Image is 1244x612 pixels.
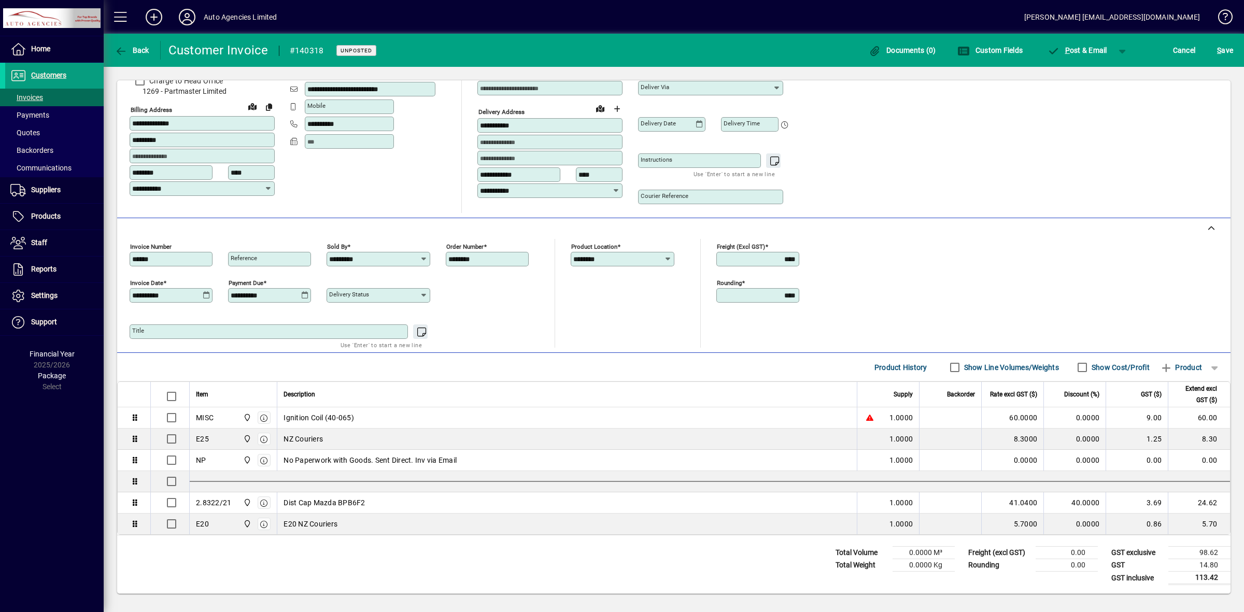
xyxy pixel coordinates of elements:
[1155,358,1207,377] button: Product
[1047,46,1107,54] span: ost & Email
[196,434,209,444] div: E25
[31,238,47,247] span: Staff
[717,279,742,287] mat-label: Rounding
[957,46,1023,54] span: Custom Fields
[869,46,936,54] span: Documents (0)
[112,41,152,60] button: Back
[874,359,927,376] span: Product History
[1141,389,1162,400] span: GST ($)
[988,412,1037,423] div: 60.0000
[5,141,104,159] a: Backorders
[1168,492,1230,514] td: 24.62
[1106,572,1168,585] td: GST inclusive
[196,497,231,508] div: 2.8322/21
[1168,450,1230,471] td: 0.00
[990,389,1037,400] span: Rate excl GST ($)
[241,454,252,466] span: Rangiora
[196,455,206,465] div: NP
[1042,41,1112,60] button: Post & Email
[244,98,261,115] a: View on map
[889,455,913,465] span: 1.0000
[1217,46,1221,54] span: S
[5,106,104,124] a: Payments
[327,243,347,250] mat-label: Sold by
[130,243,172,250] mat-label: Invoice number
[1043,514,1106,534] td: 0.0000
[241,518,252,530] span: Rangiora
[1043,492,1106,514] td: 40.0000
[284,455,457,465] span: No Paperwork with Goods. Sent Direct. Inv via Email
[724,120,760,127] mat-label: Delivery time
[571,243,617,250] mat-label: Product location
[341,339,422,351] mat-hint: Use 'Enter' to start a new line
[30,350,75,358] span: Financial Year
[889,412,913,423] span: 1.0000
[5,159,104,177] a: Communications
[1214,41,1236,60] button: Save
[31,291,58,300] span: Settings
[241,433,252,445] span: Rangiora
[1106,547,1168,559] td: GST exclusive
[717,243,765,250] mat-label: Freight (excl GST)
[988,434,1037,444] div: 8.3000
[284,519,337,529] span: E20 NZ Couriers
[1210,2,1231,36] a: Knowledge Base
[1170,41,1198,60] button: Cancel
[5,204,104,230] a: Products
[284,497,365,508] span: Dist Cap Mazda BPB6F2
[1168,429,1230,450] td: 8.30
[261,98,277,115] button: Copy to Delivery address
[1168,407,1230,429] td: 60.00
[196,389,208,400] span: Item
[1106,514,1168,534] td: 0.86
[870,358,931,377] button: Product History
[1106,429,1168,450] td: 1.25
[1043,407,1106,429] td: 0.0000
[1036,547,1098,559] td: 0.00
[1106,450,1168,471] td: 0.00
[609,101,625,117] button: Choose address
[830,559,893,572] td: Total Weight
[241,412,252,423] span: Rangiora
[130,86,275,97] span: 1269 - Partmaster Limited
[893,547,955,559] td: 0.0000 M³
[889,497,913,508] span: 1.0000
[196,412,214,423] div: MISC
[988,455,1037,465] div: 0.0000
[204,9,277,25] div: Auto Agencies Limited
[290,42,324,59] div: #140318
[893,559,955,572] td: 0.0000 Kg
[641,83,669,91] mat-label: Deliver via
[1106,559,1168,572] td: GST
[947,389,975,400] span: Backorder
[284,389,315,400] span: Description
[963,559,1036,572] td: Rounding
[5,124,104,141] a: Quotes
[115,46,149,54] span: Back
[31,71,66,79] span: Customers
[10,129,40,137] span: Quotes
[1065,46,1070,54] span: P
[31,212,61,220] span: Products
[592,100,609,117] a: View on map
[147,76,223,86] label: Charge to Head Office
[38,372,66,380] span: Package
[10,93,43,102] span: Invoices
[1168,559,1231,572] td: 14.80
[196,519,209,529] div: E20
[1217,42,1233,59] span: ave
[31,265,56,273] span: Reports
[1043,429,1106,450] td: 0.0000
[31,45,50,53] span: Home
[866,41,939,60] button: Documents (0)
[1175,383,1217,406] span: Extend excl GST ($)
[1043,450,1106,471] td: 0.0000
[10,111,49,119] span: Payments
[104,41,161,60] app-page-header-button: Back
[341,47,372,54] span: Unposted
[694,168,775,180] mat-hint: Use 'Enter' to start a new line
[5,177,104,203] a: Suppliers
[1036,559,1098,572] td: 0.00
[5,309,104,335] a: Support
[955,41,1025,60] button: Custom Fields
